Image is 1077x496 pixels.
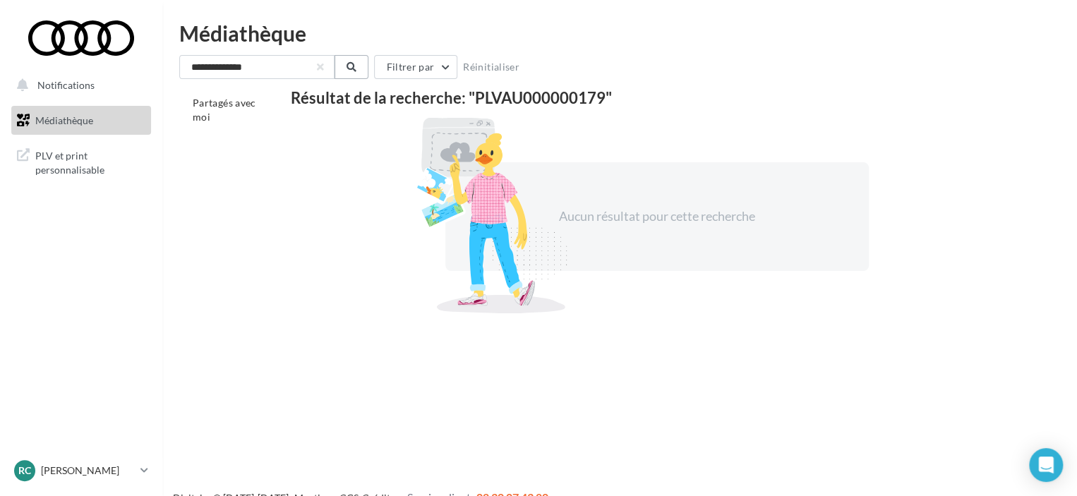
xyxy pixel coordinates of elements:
button: Notifications [8,71,148,100]
a: RC [PERSON_NAME] [11,457,151,484]
span: Médiathèque [35,114,93,126]
span: Notifications [37,79,95,91]
p: [PERSON_NAME] [41,464,135,478]
span: Partagés avec moi [193,97,256,123]
a: PLV et print personnalisable [8,140,154,182]
div: Open Intercom Messenger [1029,448,1063,482]
span: PLV et print personnalisable [35,146,145,176]
div: Médiathèque [179,23,1060,44]
button: Filtrer par [374,55,457,79]
span: Aucun résultat pour cette recherche [559,208,755,224]
a: Médiathèque [8,106,154,135]
span: RC [18,464,31,478]
div: Résultat de la recherche: "PLVAU000000179" [291,90,1023,106]
button: Réinitialiser [457,59,525,75]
